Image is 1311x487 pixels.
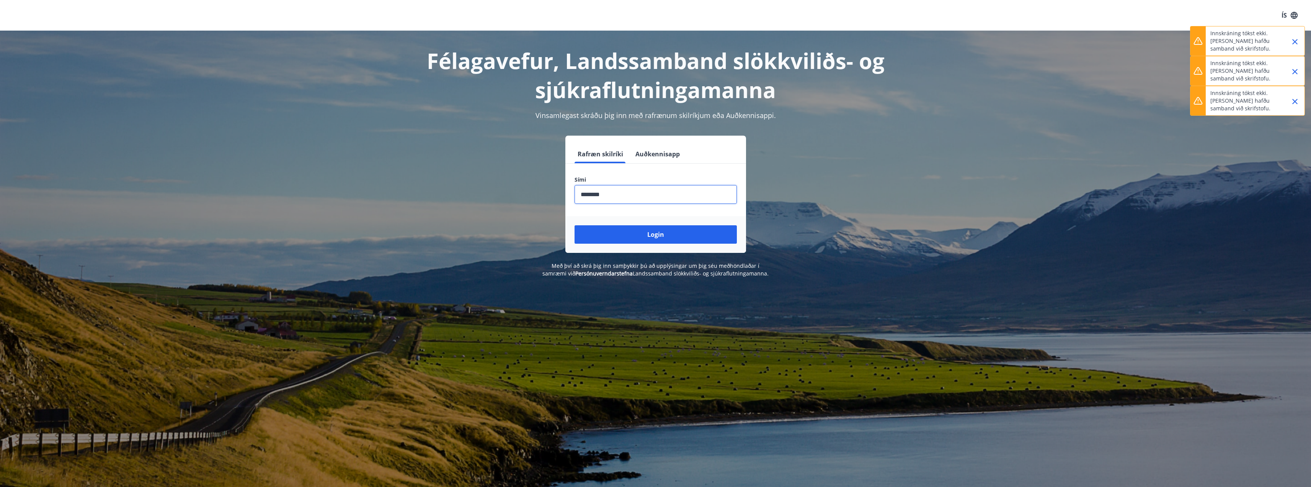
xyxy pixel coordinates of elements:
p: Innskráning tókst ekki. [PERSON_NAME] hafðu samband við skrifstofu. [1210,59,1278,82]
label: Sími [575,176,737,184]
button: Close [1288,65,1301,78]
button: Login [575,225,737,244]
span: Með því að skrá þig inn samþykkir þú að upplýsingar um þig séu meðhöndlaðar í samræmi við Landssa... [542,262,769,277]
a: Persónuverndarstefna [575,270,633,277]
p: Innskráning tókst ekki. [PERSON_NAME] hafðu samband við skrifstofu. [1210,89,1278,112]
button: Close [1288,95,1301,108]
p: Innskráning tókst ekki. [PERSON_NAME] hafðu samband við skrifstofu. [1210,30,1278,52]
span: Vinsamlegast skráðu þig inn með rafrænum skilríkjum eða Auðkennisappi. [536,111,776,120]
h1: Félagavefur, Landssamband slökkviliðs- og sjúkraflutningamanna [389,46,922,104]
button: Close [1288,35,1301,48]
button: ÍS [1277,8,1302,22]
button: Rafræn skilríki [575,145,626,163]
button: Auðkennisapp [632,145,683,163]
